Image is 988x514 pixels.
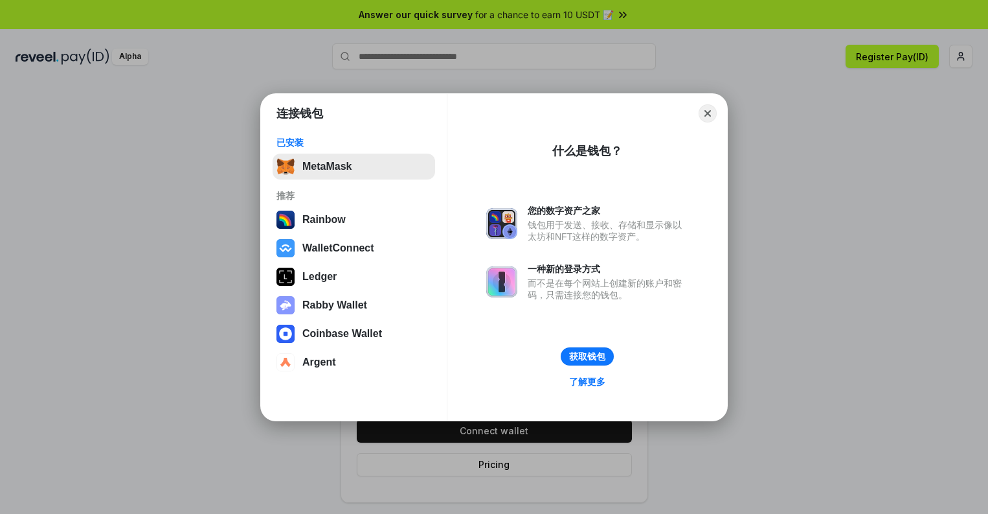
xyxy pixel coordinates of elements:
h1: 连接钱包 [276,106,323,121]
div: 已安装 [276,137,431,148]
button: Close [699,104,717,123]
img: svg+xml,%3Csvg%20xmlns%3D%22http%3A%2F%2Fwww.w3.org%2F2000%2Fsvg%22%20fill%3D%22none%22%20viewBox... [486,266,517,298]
div: 什么是钱包？ [552,143,622,159]
div: WalletConnect [302,242,374,254]
div: 推荐 [276,190,431,202]
img: svg+xml,%3Csvg%20width%3D%2228%22%20height%3D%2228%22%20viewBox%3D%220%200%2028%2028%22%20fill%3D... [276,325,295,343]
img: svg+xml,%3Csvg%20xmlns%3D%22http%3A%2F%2Fwww.w3.org%2F2000%2Fsvg%22%20fill%3D%22none%22%20viewBox... [276,296,295,314]
div: 而不是在每个网站上创建新的账户和密码，只需连接您的钱包。 [528,277,688,301]
img: svg+xml,%3Csvg%20xmlns%3D%22http%3A%2F%2Fwww.w3.org%2F2000%2Fsvg%22%20fill%3D%22none%22%20viewBox... [486,208,517,239]
div: Argent [302,356,336,368]
button: MetaMask [273,154,435,180]
div: Rabby Wallet [302,299,367,311]
div: Coinbase Wallet [302,328,382,340]
div: MetaMask [302,161,352,172]
img: svg+xml,%3Csvg%20width%3D%2228%22%20height%3D%2228%22%20viewBox%3D%220%200%2028%2028%22%20fill%3D... [276,353,295,371]
div: Rainbow [302,214,346,226]
div: 一种新的登录方式 [528,263,688,275]
div: Ledger [302,271,337,283]
div: 获取钱包 [569,351,605,362]
button: WalletConnect [273,235,435,261]
button: Rainbow [273,207,435,233]
button: Coinbase Wallet [273,321,435,347]
button: 获取钱包 [561,347,614,366]
img: svg+xml,%3Csvg%20width%3D%22120%22%20height%3D%22120%22%20viewBox%3D%220%200%20120%20120%22%20fil... [276,211,295,229]
div: 了解更多 [569,376,605,388]
div: 您的数字资产之家 [528,205,688,216]
div: 钱包用于发送、接收、存储和显示像以太坊和NFT这样的数字资产。 [528,219,688,242]
img: svg+xml,%3Csvg%20fill%3D%22none%22%20height%3D%2233%22%20viewBox%3D%220%200%2035%2033%22%20width%... [276,158,295,176]
a: 了解更多 [561,373,613,390]
button: Ledger [273,264,435,290]
button: Rabby Wallet [273,292,435,318]
img: svg+xml,%3Csvg%20xmlns%3D%22http%3A%2F%2Fwww.w3.org%2F2000%2Fsvg%22%20width%3D%2228%22%20height%3... [276,268,295,286]
img: svg+xml,%3Csvg%20width%3D%2228%22%20height%3D%2228%22%20viewBox%3D%220%200%2028%2028%22%20fill%3D... [276,239,295,257]
button: Argent [273,349,435,375]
